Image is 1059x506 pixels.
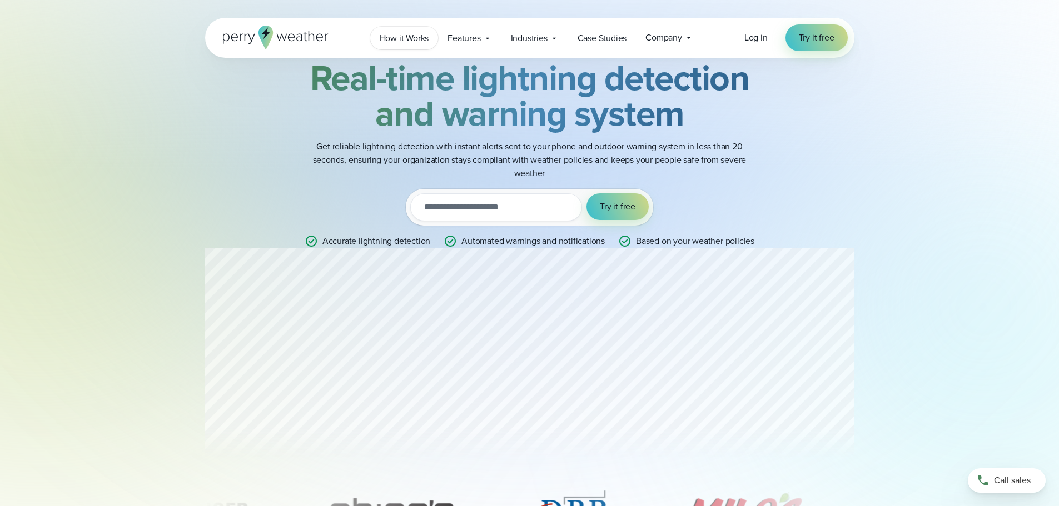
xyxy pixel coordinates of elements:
p: Get reliable lightning detection with instant alerts sent to your phone and outdoor warning syste... [307,140,752,180]
a: How it Works [370,27,439,49]
p: Accurate lightning detection [322,234,430,248]
a: Try it free [785,24,848,51]
span: Case Studies [578,32,627,45]
span: Company [645,31,682,44]
span: Call sales [994,474,1031,487]
span: Try it free [600,200,635,213]
span: Industries [511,32,548,45]
a: Call sales [968,468,1046,493]
a: Log in [744,31,768,44]
a: Case Studies [568,27,637,49]
p: Automated warnings and notifications [461,234,605,248]
strong: Real-time lightning detection and warning system [310,52,749,139]
p: Based on your weather policies [636,234,754,248]
span: How it Works [380,32,429,45]
span: Features [448,32,480,45]
button: Try it free [586,193,649,220]
span: Try it free [799,31,834,44]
